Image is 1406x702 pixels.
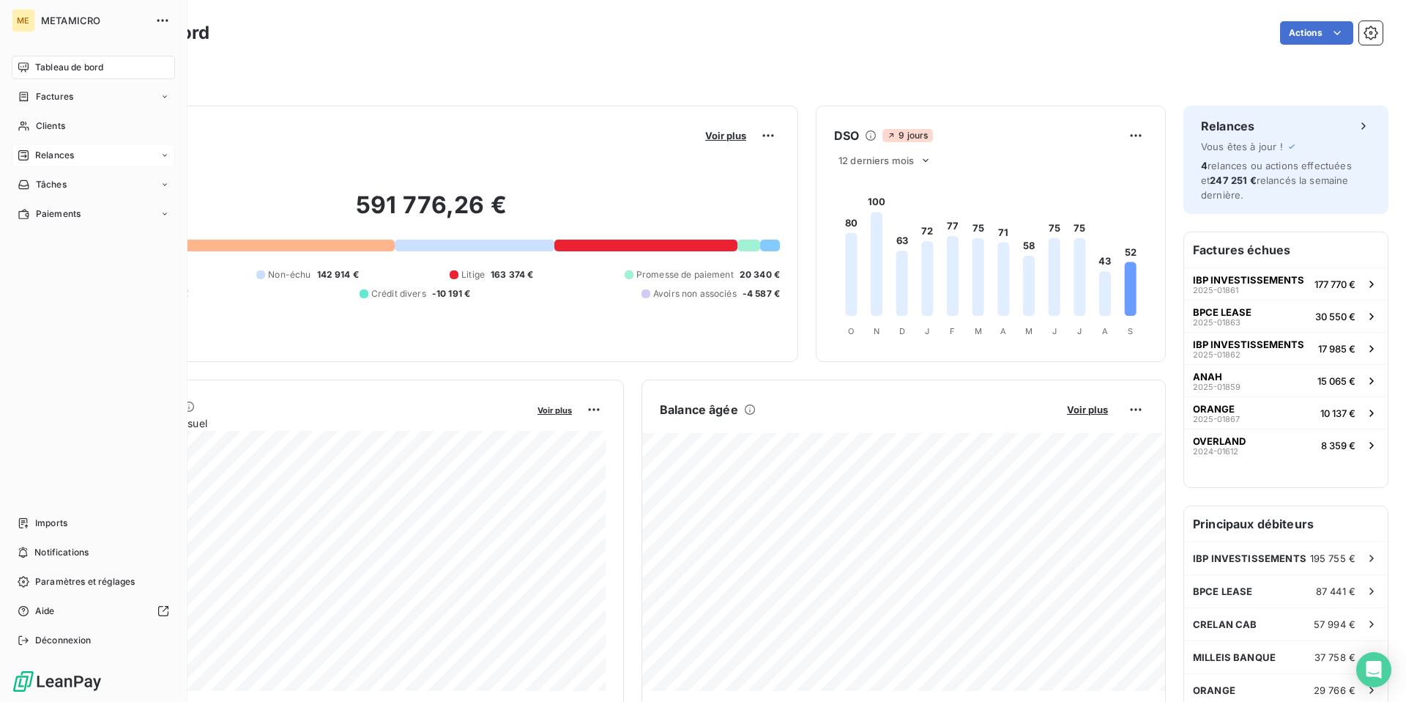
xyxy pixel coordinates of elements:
[1193,553,1306,564] span: IBP INVESTISSEMENTS
[1184,364,1388,396] button: ANAH2025-0185915 065 €
[743,287,780,300] span: -4 587 €
[1025,326,1033,336] tspan: M
[317,268,359,281] span: 142 914 €
[1320,407,1355,419] span: 10 137 €
[36,178,67,191] span: Tâches
[848,326,854,336] tspan: O
[925,326,929,336] tspan: J
[12,599,175,623] a: Aide
[1314,684,1355,696] span: 29 766 €
[740,268,780,281] span: 20 340 €
[1356,652,1391,687] div: Open Intercom Messenger
[36,119,65,133] span: Clients
[636,268,734,281] span: Promesse de paiement
[1052,326,1057,336] tspan: J
[35,575,135,588] span: Paramètres et réglages
[1193,415,1240,424] span: 2025-01867
[35,61,103,74] span: Tableau de bord
[12,9,35,32] div: ME
[950,326,955,336] tspan: F
[660,401,738,418] h6: Balance âgée
[491,268,533,281] span: 163 374 €
[874,326,879,336] tspan: N
[1201,160,1352,201] span: relances ou actions effectuées et relancés la semaine dernière.
[653,287,737,300] span: Avoirs non associés
[1193,339,1304,350] span: IBP INVESTISSEMENTS
[705,130,746,141] span: Voir plus
[882,129,932,142] span: 9 jours
[899,326,905,336] tspan: D
[35,605,55,618] span: Aide
[1210,174,1256,186] span: 247 251 €
[461,268,485,281] span: Litige
[1193,684,1235,696] span: ORANGE
[1184,267,1388,300] button: IBP INVESTISSEMENTS2025-01861177 770 €
[34,546,89,559] span: Notifications
[12,670,103,693] img: Logo LeanPay
[1184,300,1388,332] button: BPCE LEASE2025-0186330 550 €
[35,634,92,647] span: Déconnexion
[1310,553,1355,564] span: 195 755 €
[1314,618,1355,630] span: 57 994 €
[41,15,146,26] span: METAMICRO
[1193,651,1276,663] span: MILLEIS BANQUE
[834,127,859,144] h6: DSO
[1201,141,1283,152] span: Vous êtes à jour !
[1000,326,1006,336] tspan: A
[371,287,426,300] span: Crédit divers
[432,287,470,300] span: -10 191 €
[83,415,527,431] span: Chiffre d'affaires mensuel
[1193,585,1253,597] span: BPCE LEASE
[1102,326,1108,336] tspan: A
[35,517,67,530] span: Imports
[1316,585,1355,597] span: 87 441 €
[1201,117,1254,135] h6: Relances
[1193,403,1235,415] span: ORANGE
[1184,429,1388,461] button: OVERLAND2024-016128 359 €
[538,405,572,415] span: Voir plus
[1193,371,1222,383] span: ANAH
[975,326,982,336] tspan: M
[1193,350,1241,359] span: 2025-01862
[83,191,780,234] h2: 591 776,26 €
[1314,651,1355,663] span: 37 758 €
[1318,343,1355,355] span: 17 985 €
[1077,326,1082,336] tspan: J
[1193,274,1304,286] span: IBP INVESTISSEMENTS
[1067,404,1108,415] span: Voir plus
[1184,332,1388,364] button: IBP INVESTISSEMENTS2025-0186217 985 €
[1184,232,1388,267] h6: Factures échues
[838,155,914,166] span: 12 derniers mois
[1193,618,1257,630] span: CRELAN CAB
[533,403,576,416] button: Voir plus
[268,268,310,281] span: Non-échu
[1321,440,1355,451] span: 8 359 €
[1315,311,1355,322] span: 30 550 €
[1201,160,1208,171] span: 4
[1193,383,1241,391] span: 2025-01859
[1063,403,1112,416] button: Voir plus
[1193,318,1241,327] span: 2025-01863
[1314,278,1355,290] span: 177 770 €
[1193,306,1251,318] span: BPCE LEASE
[1317,375,1355,387] span: 15 065 €
[1184,396,1388,429] button: ORANGE2025-0186710 137 €
[35,149,74,162] span: Relances
[36,207,81,221] span: Paiements
[701,129,751,142] button: Voir plus
[1128,326,1133,336] tspan: S
[1280,21,1353,45] button: Actions
[1184,506,1388,542] h6: Principaux débiteurs
[36,90,73,103] span: Factures
[1193,286,1238,295] span: 2025-01861
[1193,447,1238,456] span: 2024-01612
[1193,435,1246,447] span: OVERLAND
